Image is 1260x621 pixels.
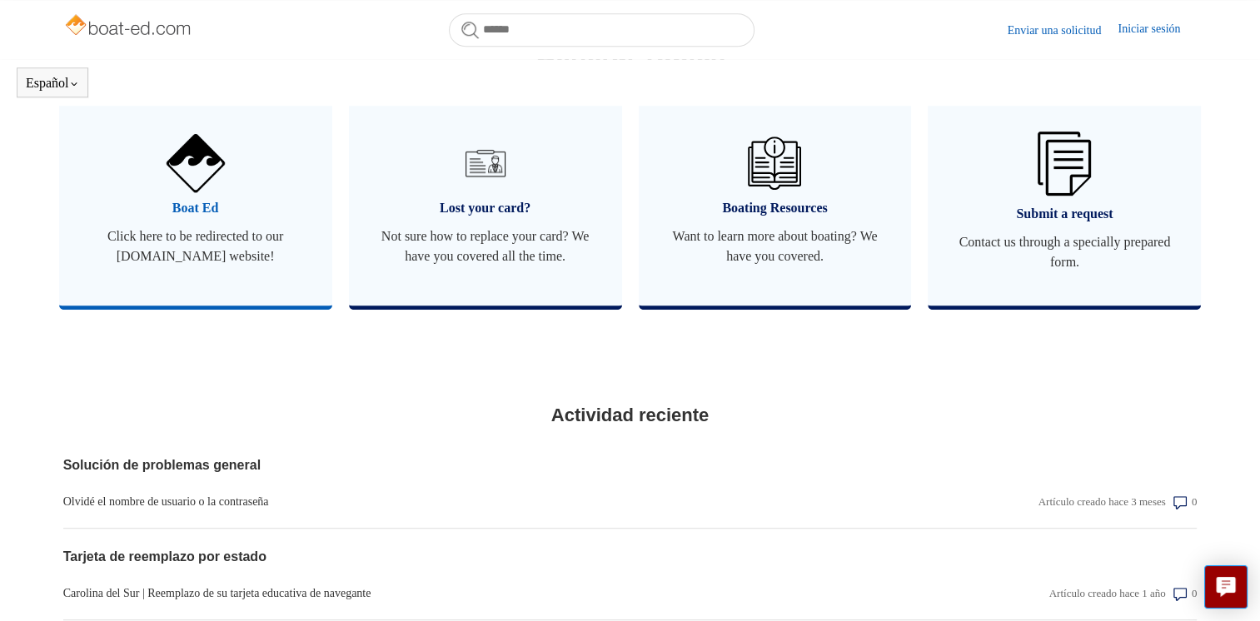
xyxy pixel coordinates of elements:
[63,547,857,567] a: Tarjeta de reemplazo por estado
[639,98,912,306] a: Boating Resources Want to learn more about boating? We have you covered.
[664,198,887,218] span: Boating Resources
[1038,494,1166,510] div: Artículo creado hace 3 meses
[349,98,622,306] a: Lost your card? Not sure how to replace your card? We have you covered all the time.
[449,13,755,47] input: Buscar
[84,226,307,266] span: Click here to be redirected to our [DOMAIN_NAME] website!
[1049,585,1166,602] div: Artículo creado hace 1 año
[928,98,1201,306] a: Submit a request Contact us through a specially prepared form.
[1008,22,1118,39] a: Enviar una solicitud
[748,137,801,190] img: 01HZPCYVZMCNPYXCC0DPA2R54M
[1038,132,1091,196] img: 01HZPCYW3NK71669VZTW7XY4G9
[63,584,857,602] a: Carolina del Sur | Reemplazo de su tarjeta educativa de navegante
[1118,20,1197,40] a: Iniciar sesión
[953,232,1176,272] span: Contact us through a specially prepared form.
[63,455,857,475] a: Solución de problemas general
[63,401,1198,429] h2: Actividad reciente
[63,493,857,510] a: Olvidé el nombre de usuario o la contraseña
[63,10,196,43] img: Página principal del Centro de ayuda de Boat-Ed
[953,204,1176,224] span: Submit a request
[664,226,887,266] span: Want to learn more about boating? We have you covered.
[166,134,224,192] img: 01HZPCYVNCVF44JPJQE4DN11EA
[459,137,512,190] img: 01HZPCYVT14CG9T703FEE4SFXC
[84,198,307,218] span: Boat Ed
[374,198,597,218] span: Lost your card?
[26,76,79,91] button: Español
[59,98,332,306] a: Boat Ed Click here to be redirected to our [DOMAIN_NAME] website!
[374,226,597,266] span: Not sure how to replace your card? We have you covered all the time.
[1204,565,1248,609] button: Live chat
